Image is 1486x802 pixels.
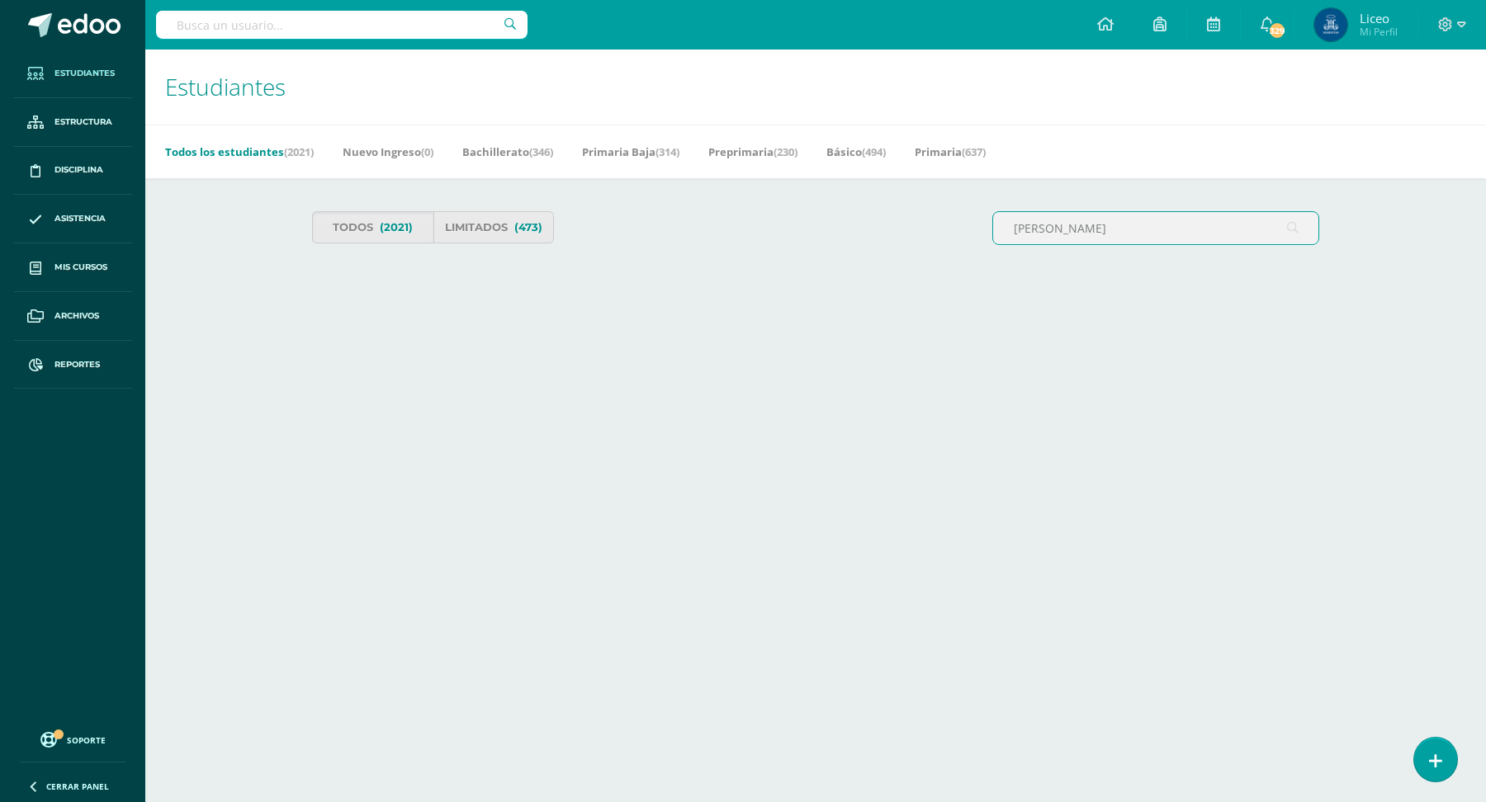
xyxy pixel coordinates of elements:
a: Disciplina [13,147,132,196]
img: 1c811e9e7f454fa9ffc50b5577646b50.png [1314,8,1347,41]
a: Asistencia [13,195,132,243]
span: (230) [774,144,797,159]
span: Soporte [67,734,106,746]
a: Reportes [13,341,132,389]
span: (494) [862,144,886,159]
a: Estructura [13,98,132,147]
a: Mis cursos [13,243,132,292]
span: Mi Perfil [1360,25,1398,39]
span: (637) [962,144,986,159]
span: Reportes [54,358,100,371]
span: Archivos [54,309,99,323]
a: Primaria Baja(314) [582,139,679,165]
a: Todos los estudiantes(2021) [165,139,314,165]
span: Cerrar panel [46,781,109,792]
a: Preprimaria(230) [708,139,797,165]
span: (0) [421,144,433,159]
span: Estructura [54,116,112,129]
span: Estudiantes [54,67,115,80]
input: Busca un usuario... [156,11,528,39]
span: (2021) [380,212,413,243]
span: Mis cursos [54,261,107,274]
span: Disciplina [54,163,103,177]
a: Archivos [13,292,132,341]
span: Estudiantes [165,71,286,102]
span: (314) [655,144,679,159]
a: Soporte [20,728,125,750]
span: (473) [514,212,542,243]
a: Primaria(637) [915,139,986,165]
span: (346) [529,144,553,159]
a: Limitados(473) [433,211,555,243]
a: Básico(494) [826,139,886,165]
span: 329 [1267,21,1285,40]
span: Liceo [1360,10,1398,26]
span: Asistencia [54,212,106,225]
input: Busca al estudiante aquí... [993,212,1318,244]
a: Estudiantes [13,50,132,98]
span: (2021) [284,144,314,159]
a: Bachillerato(346) [462,139,553,165]
a: Nuevo Ingreso(0) [343,139,433,165]
a: Todos(2021) [312,211,433,243]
